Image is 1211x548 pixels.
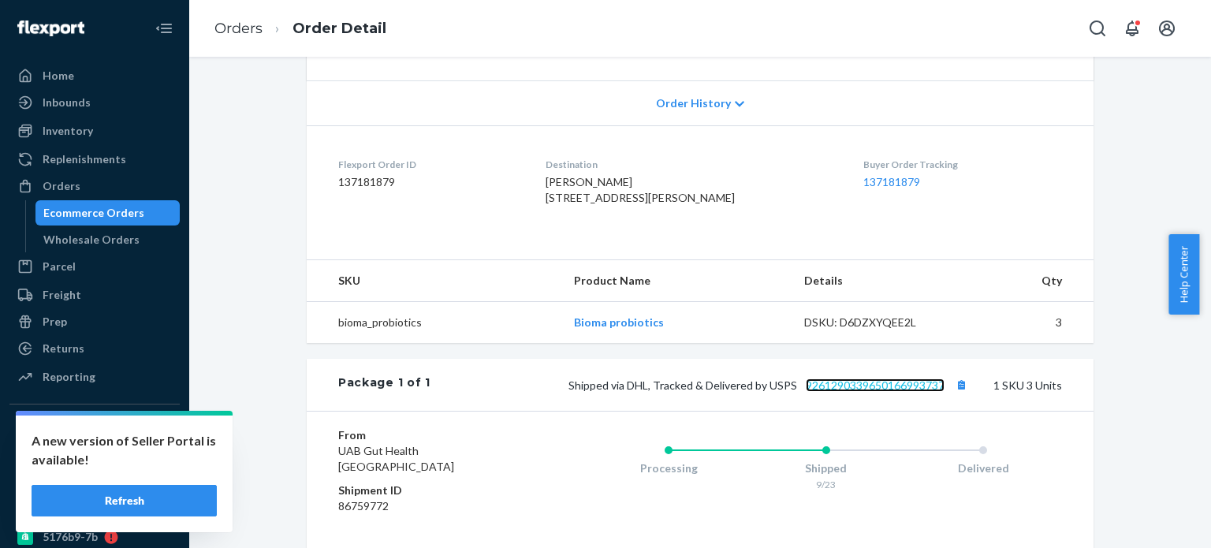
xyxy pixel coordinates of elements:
[9,364,180,390] a: Reporting
[43,314,67,330] div: Prep
[1082,13,1113,44] button: Open Search Box
[9,471,180,496] a: 6e639d-fc
[964,260,1094,302] th: Qty
[43,95,91,110] div: Inbounds
[338,498,527,514] dd: 86759772
[546,175,735,204] span: [PERSON_NAME] [STREET_ADDRESS][PERSON_NAME]
[546,158,839,171] dt: Destination
[9,282,180,308] a: Freight
[747,478,905,491] div: 9/23
[951,375,971,395] button: Copy tracking number
[35,227,181,252] a: Wholesale Orders
[863,175,920,188] a: 137181879
[32,431,217,469] p: A new version of Seller Portal is available!
[1116,13,1148,44] button: Open notifications
[904,460,1062,476] div: Delivered
[43,287,81,303] div: Freight
[1168,234,1199,315] button: Help Center
[43,123,93,139] div: Inventory
[338,483,527,498] dt: Shipment ID
[9,336,180,361] a: Returns
[9,173,180,199] a: Orders
[806,378,945,392] a: 9261290339650166993737
[574,315,664,329] a: Bioma probiotics
[9,63,180,88] a: Home
[9,498,180,523] a: gnzsuz-v5
[9,309,180,334] a: Prep
[43,178,80,194] div: Orders
[17,21,84,36] img: Flexport logo
[747,460,905,476] div: Shipped
[32,485,217,516] button: Refresh
[964,302,1094,344] td: 3
[202,6,399,52] ol: breadcrumbs
[9,90,180,115] a: Inbounds
[1151,13,1183,44] button: Open account menu
[338,427,527,443] dt: From
[568,378,971,392] span: Shipped via DHL, Tracked & Delivered by USPS
[293,20,386,37] a: Order Detail
[43,232,140,248] div: Wholesale Orders
[792,260,965,302] th: Details
[307,302,561,344] td: bioma_probiotics
[43,259,76,274] div: Parcel
[9,417,180,442] button: Integrations
[656,95,731,111] span: Order History
[43,529,98,545] div: 5176b9-7b
[338,158,520,171] dt: Flexport Order ID
[43,68,74,84] div: Home
[863,158,1062,171] dt: Buyer Order Tracking
[9,254,180,279] a: Parcel
[561,260,791,302] th: Product Name
[43,369,95,385] div: Reporting
[804,315,952,330] div: DSKU: D6DZXYQEE2L
[590,460,747,476] div: Processing
[9,147,180,172] a: Replenishments
[338,174,520,190] dd: 137181879
[148,13,180,44] button: Close Navigation
[43,341,84,356] div: Returns
[9,444,180,469] a: f12898-4
[35,200,181,226] a: Ecommerce Orders
[430,375,1062,395] div: 1 SKU 3 Units
[338,375,430,395] div: Package 1 of 1
[214,20,263,37] a: Orders
[43,205,144,221] div: Ecommerce Orders
[43,151,126,167] div: Replenishments
[307,260,561,302] th: SKU
[9,118,180,144] a: Inventory
[338,444,454,473] span: UAB Gut Health [GEOGRAPHIC_DATA]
